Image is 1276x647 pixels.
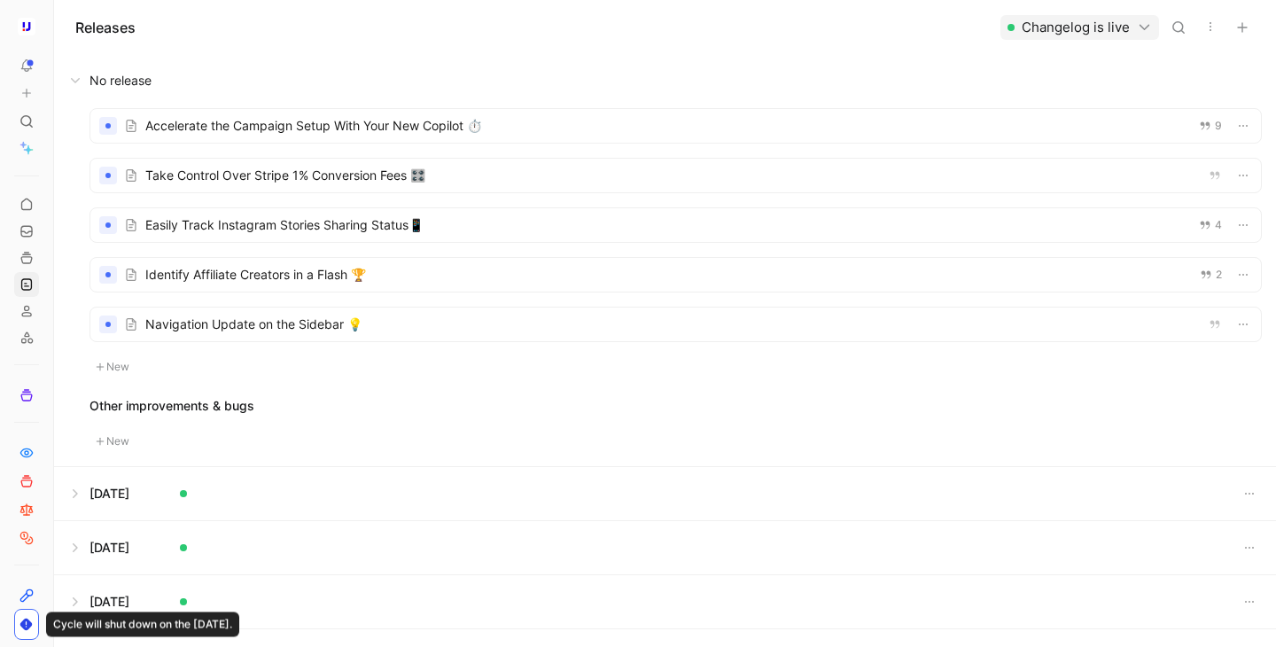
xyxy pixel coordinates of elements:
button: 4 [1195,215,1225,235]
button: Changelog is live [1000,15,1159,40]
button: New [89,431,136,452]
button: New [89,356,136,378]
button: 9 [1195,116,1225,136]
div: Other improvements & bugs [89,395,1262,417]
img: Upfluence [18,18,35,35]
button: Upfluence [14,14,39,39]
span: 9 [1215,121,1222,131]
div: Cycle will shut down on the [DATE]. [46,612,239,637]
h1: Releases [75,17,136,38]
span: 4 [1215,220,1222,230]
button: 2 [1196,265,1225,285]
span: 2 [1216,269,1222,280]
